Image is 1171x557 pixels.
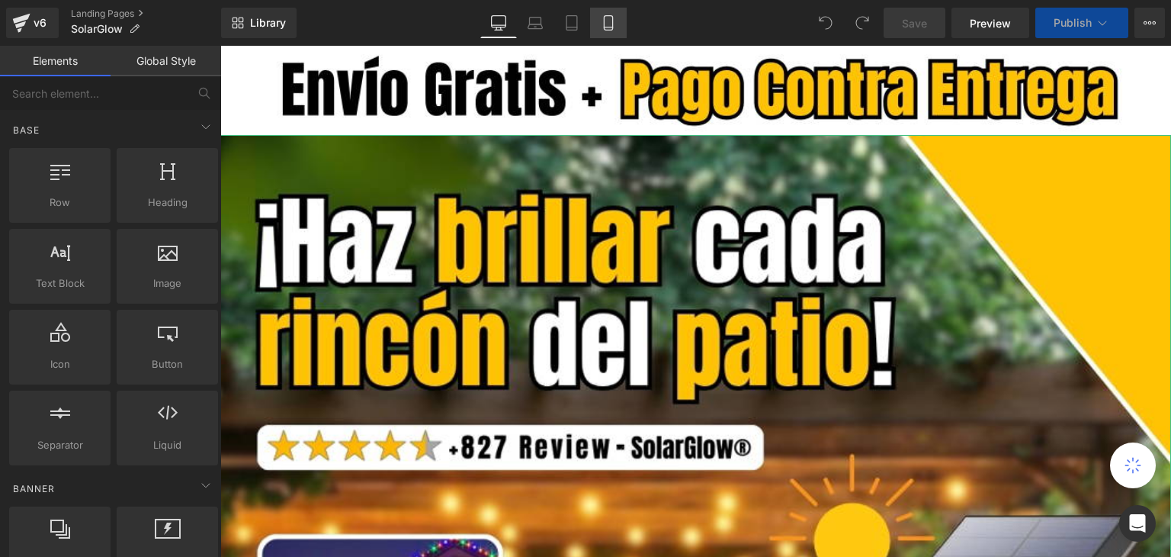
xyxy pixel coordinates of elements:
[30,13,50,33] div: v6
[71,8,221,20] a: Landing Pages
[121,195,213,211] span: Heading
[121,437,213,453] span: Liquid
[14,195,106,211] span: Row
[590,8,627,38] a: Mobile
[810,8,841,38] button: Undo
[14,275,106,291] span: Text Block
[6,8,59,38] a: v6
[553,8,590,38] a: Tablet
[951,8,1029,38] a: Preview
[480,8,517,38] a: Desktop
[121,356,213,372] span: Button
[111,46,221,76] a: Global Style
[517,8,553,38] a: Laptop
[1119,505,1156,542] div: Open Intercom Messenger
[121,275,213,291] span: Image
[847,8,877,38] button: Redo
[14,356,106,372] span: Icon
[1134,8,1165,38] button: More
[11,123,41,137] span: Base
[1035,8,1128,38] button: Publish
[970,15,1011,31] span: Preview
[902,15,927,31] span: Save
[250,16,286,30] span: Library
[71,23,123,35] span: SolarGlow
[221,8,297,38] a: New Library
[11,481,56,496] span: Banner
[14,437,106,453] span: Separator
[1054,17,1092,29] span: Publish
